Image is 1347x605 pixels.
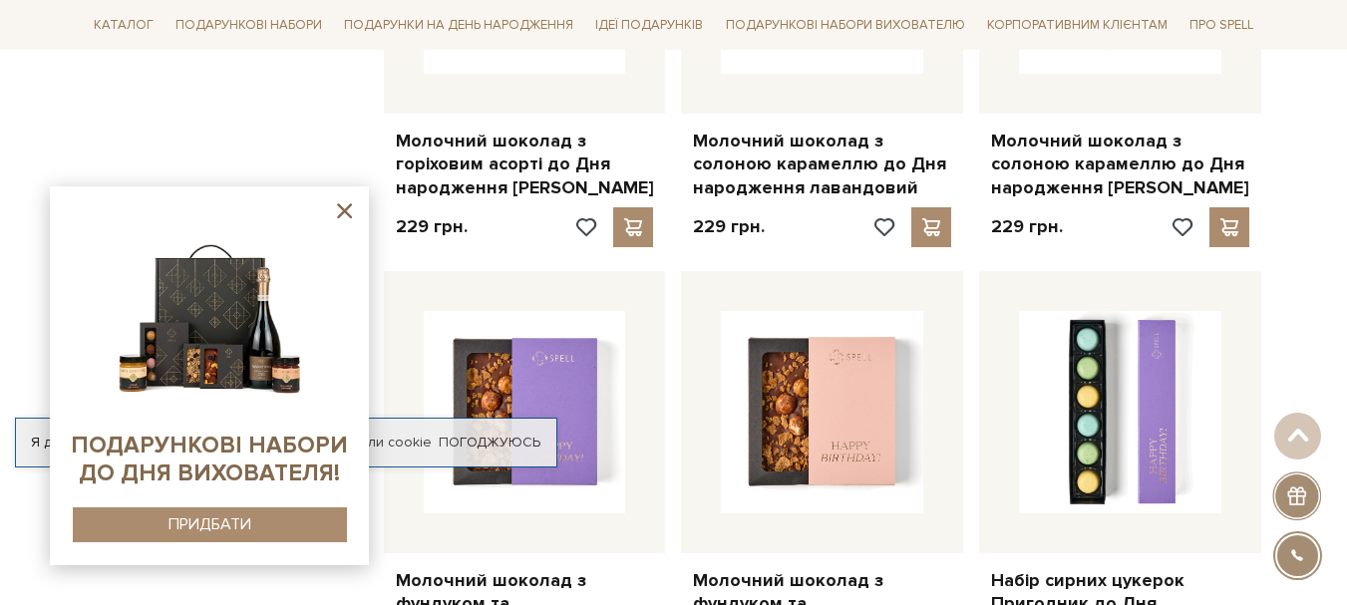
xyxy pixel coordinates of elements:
[336,10,581,41] a: Подарунки на День народження
[1181,10,1261,41] a: Про Spell
[439,434,540,452] a: Погоджуюсь
[991,130,1249,199] a: Молочний шоколад з солоною карамеллю до Дня народження [PERSON_NAME]
[341,434,432,451] a: файли cookie
[396,130,654,199] a: Молочний шоколад з горіховим асорті до Дня народження [PERSON_NAME]
[718,8,973,42] a: Подарункові набори вихователю
[16,434,556,452] div: Я дозволяю [DOMAIN_NAME] використовувати
[979,8,1176,42] a: Корпоративним клієнтам
[693,215,765,238] p: 229 грн.
[168,10,330,41] a: Подарункові набори
[991,215,1063,238] p: 229 грн.
[86,10,162,41] a: Каталог
[396,215,468,238] p: 229 грн.
[587,10,711,41] a: Ідеї подарунків
[693,130,951,199] a: Молочний шоколад з солоною карамеллю до Дня народження лавандовий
